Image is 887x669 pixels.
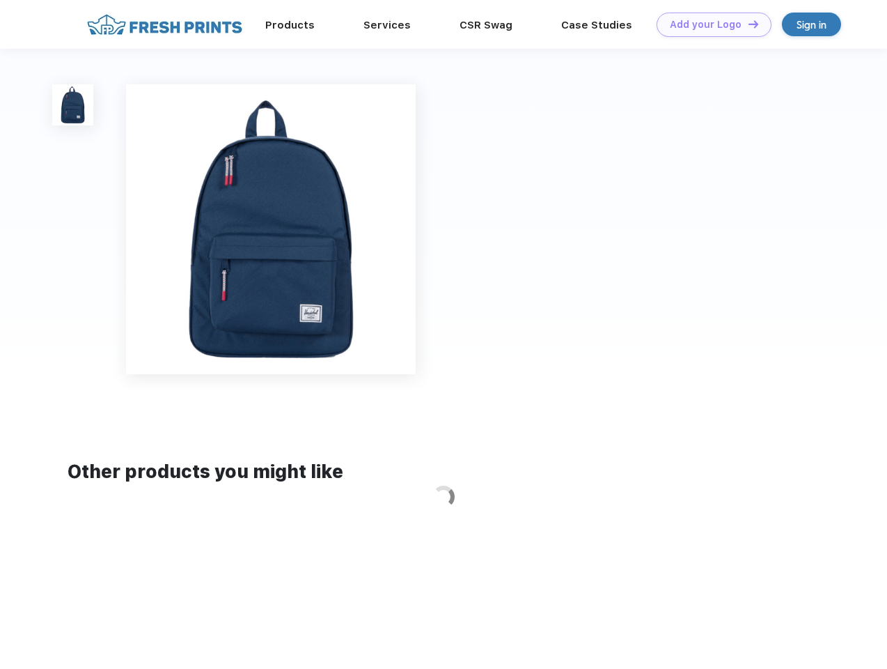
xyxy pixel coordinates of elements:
[748,20,758,28] img: DT
[83,13,246,37] img: fo%20logo%202.webp
[670,19,741,31] div: Add your Logo
[265,19,315,31] a: Products
[796,17,826,33] div: Sign in
[782,13,841,36] a: Sign in
[126,84,416,374] img: func=resize&h=640
[52,84,93,125] img: func=resize&h=100
[68,459,819,486] div: Other products you might like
